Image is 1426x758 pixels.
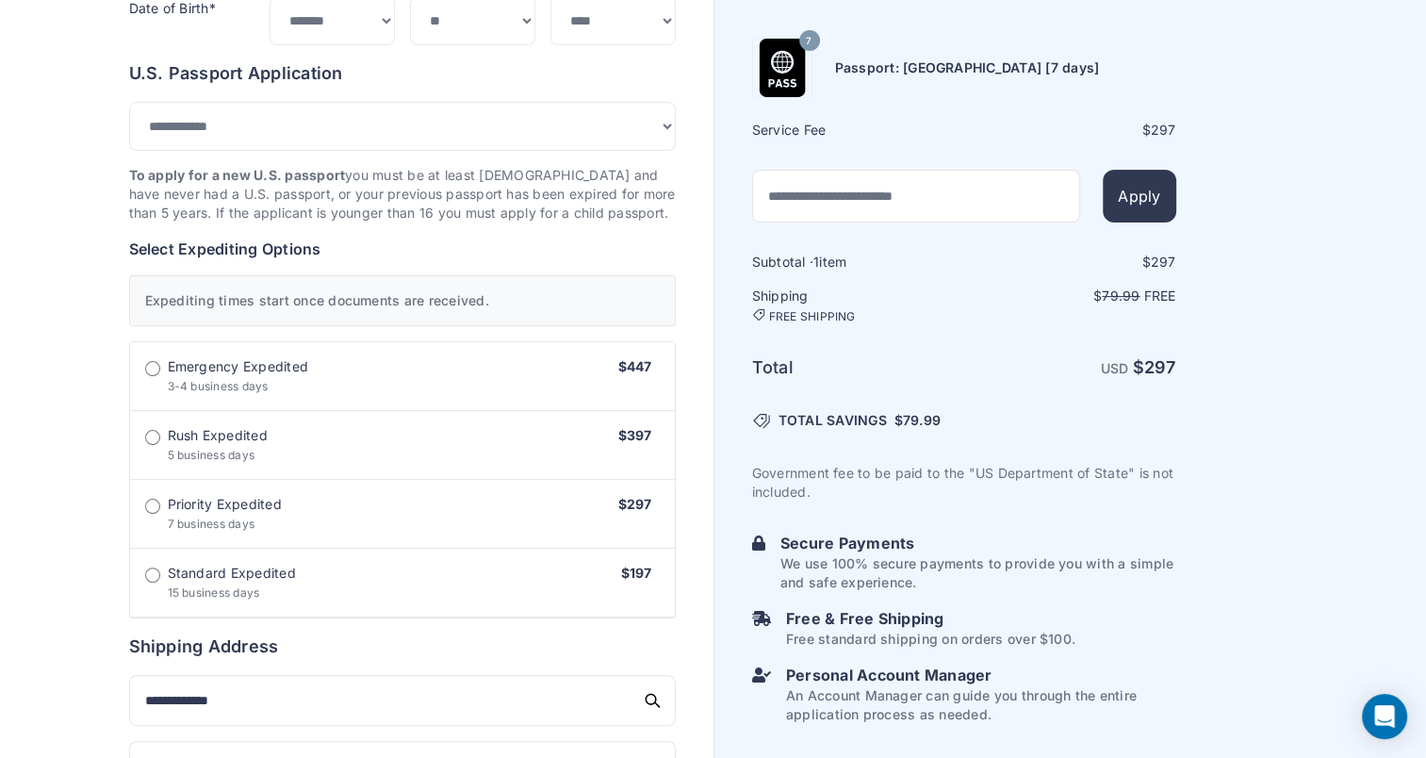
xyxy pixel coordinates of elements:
p: $ [966,287,1176,305]
span: Free [1144,288,1176,304]
span: Rush Expedited [168,426,268,445]
span: 297 [1144,357,1176,377]
span: 3-4 business days [168,379,269,393]
span: Priority Expedited [168,495,282,514]
button: Apply [1103,170,1175,222]
span: 297 [1151,254,1176,270]
h6: Passport: [GEOGRAPHIC_DATA] [7 days] [835,58,1100,77]
span: 5 business days [168,448,255,462]
span: TOTAL SAVINGS [779,411,887,430]
strong: $ [1133,357,1176,377]
h6: Personal Account Manager [786,664,1176,686]
div: $ [966,253,1176,272]
div: Expediting times start once documents are received. [129,275,676,326]
h6: Secure Payments [780,532,1176,554]
span: $297 [618,496,652,512]
span: Emergency Expedited [168,357,309,376]
span: 297 [1151,122,1176,138]
span: 79.99 [1102,288,1139,304]
span: FREE SHIPPING [769,309,856,324]
h6: Shipping Address [129,634,676,660]
p: you must be at least [DEMOGRAPHIC_DATA] and have never had a U.S. passport, or your previous pass... [129,166,676,222]
h6: Service Fee [752,121,962,140]
span: USD [1101,360,1129,376]
h6: Select Expediting Options [129,238,676,260]
span: 7 business days [168,517,255,531]
div: Open Intercom Messenger [1362,694,1407,739]
span: 79.99 [903,412,941,428]
span: $447 [618,358,652,374]
strong: To apply for a new U.S. passport [129,167,346,183]
h6: Shipping [752,287,962,324]
span: $ [894,411,941,430]
div: $ [966,121,1176,140]
span: 7 [806,28,811,53]
p: We use 100% secure payments to provide you with a simple and safe experience. [780,554,1176,592]
span: 15 business days [168,585,260,600]
p: Government fee to be paid to the "US Department of State" is not included. [752,464,1176,502]
span: $397 [618,427,652,443]
p: Free standard shipping on orders over $100. [786,630,1075,649]
h6: Free & Free Shipping [786,607,1075,630]
h6: Total [752,354,962,381]
img: Product Name [753,39,811,97]
h6: U.S. Passport Application [129,60,676,87]
p: An Account Manager can guide you through the entire application process as needed. [786,686,1176,724]
span: Standard Expedited [168,564,296,583]
span: $197 [621,565,652,581]
span: 1 [813,254,819,270]
h6: Subtotal · item [752,253,962,272]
